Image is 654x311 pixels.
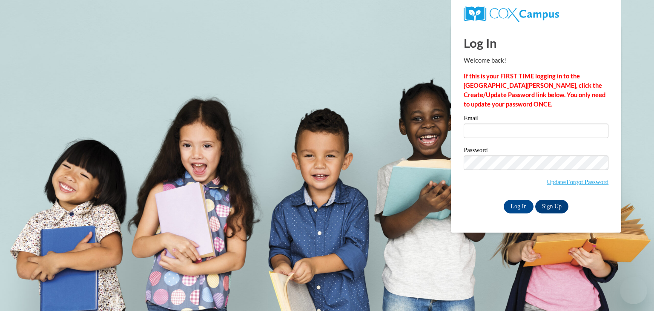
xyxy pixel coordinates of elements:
[464,147,608,155] label: Password
[504,200,534,213] input: Log In
[464,72,605,108] strong: If this is your FIRST TIME logging in to the [GEOGRAPHIC_DATA][PERSON_NAME], click the Create/Upd...
[464,115,608,124] label: Email
[464,56,608,65] p: Welcome back!
[547,179,608,185] a: Update/Forgot Password
[464,6,559,22] img: COX Campus
[464,6,608,22] a: COX Campus
[620,277,647,304] iframe: Button to launch messaging window
[464,34,608,52] h1: Log In
[535,200,568,213] a: Sign Up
